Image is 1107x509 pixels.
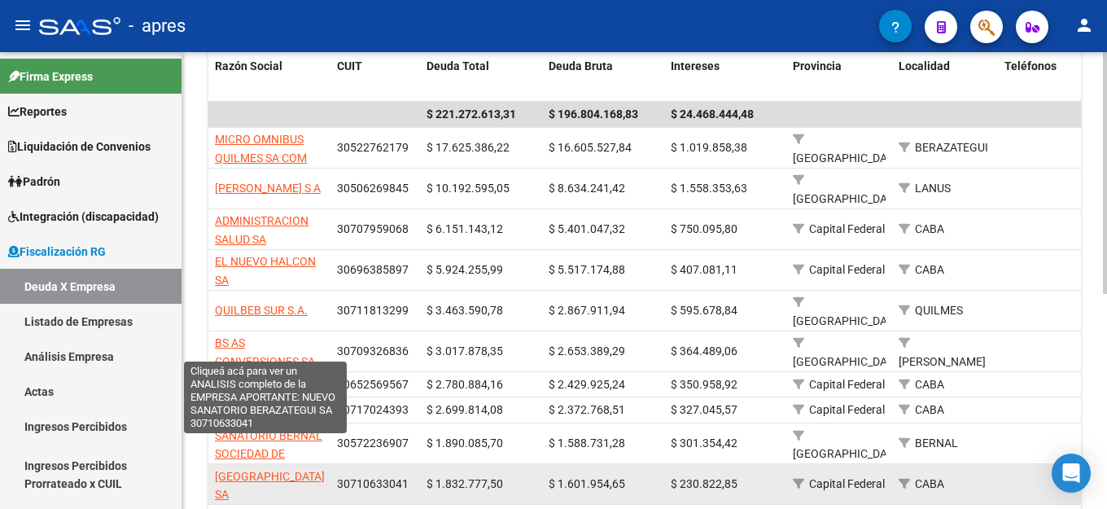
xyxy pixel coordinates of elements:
span: Firma Express [8,68,93,86]
span: Deuda Bruta [549,59,613,72]
span: $ 750.095,80 [671,222,737,235]
span: 30710633041 [337,477,409,490]
span: $ 327.045,57 [671,403,737,416]
datatable-header-cell: CUIT [330,49,420,103]
span: $ 5.517.174,88 [549,263,625,276]
mat-icon: menu [13,15,33,35]
span: INI S A [215,378,248,391]
span: $ 1.558.353,63 [671,182,747,195]
span: Provincia [793,59,842,72]
span: QUILBEB SUR S.A. [215,304,308,317]
span: $ 5.924.255,99 [427,263,503,276]
span: [GEOGRAPHIC_DATA] [793,355,903,368]
span: $ 301.354,42 [671,437,737,450]
span: [GEOGRAPHIC_DATA] [793,151,903,165]
span: BERAZATEGUI [915,141,988,154]
span: Intereses [671,59,720,72]
span: $ 364.489,06 [671,344,737,358]
span: [GEOGRAPHIC_DATA] SA [215,470,325,502]
span: Capital Federal [809,222,885,235]
datatable-header-cell: Deuda Bruta [542,49,664,103]
span: $ 2.429.925,24 [549,378,625,391]
span: EL NUEVO HALCON SA [215,255,316,287]
span: Razón Social [215,59,282,72]
span: CABA [915,403,944,416]
span: $ 1.890.085,70 [427,437,503,450]
datatable-header-cell: Intereses [664,49,786,103]
span: Capital Federal [809,403,885,416]
div: Open Intercom Messenger [1052,454,1091,493]
span: $ 3.017.878,35 [427,344,503,358]
span: $ 2.867.911,94 [549,304,625,317]
span: 30572236907 [337,437,409,450]
span: $ 1.601.954,65 [549,477,625,490]
span: QUILMES [915,304,963,317]
span: Capital Federal [809,477,885,490]
span: [PERSON_NAME] S A [215,182,321,195]
span: $ 1.019.858,38 [671,141,747,154]
span: Fiscalización RG [8,243,106,261]
span: $ 407.081,11 [671,263,737,276]
span: $ 221.272.613,31 [427,108,516,121]
datatable-header-cell: Deuda Total [420,49,542,103]
span: 30711813299 [337,304,409,317]
datatable-header-cell: Localidad [892,49,998,103]
span: $ 17.625.386,22 [427,141,510,154]
datatable-header-cell: Razón Social [208,49,330,103]
span: [GEOGRAPHIC_DATA] [793,192,903,205]
span: $ 350.958,92 [671,378,737,391]
span: [PERSON_NAME] [899,355,986,368]
span: $ 10.192.595,05 [427,182,510,195]
span: - apres [129,8,186,44]
span: Localidad [899,59,950,72]
span: [GEOGRAPHIC_DATA] [793,447,903,460]
span: 30696385897 [337,263,409,276]
span: $ 1.832.777,50 [427,477,503,490]
span: 30709326836 [337,344,409,358]
span: $ 2.372.768,51 [549,403,625,416]
span: $ 5.401.047,32 [549,222,625,235]
span: $ 2.780.884,16 [427,378,503,391]
span: $ 595.678,84 [671,304,737,317]
span: 30717024393 [337,403,409,416]
span: CABA [915,477,944,490]
span: 30506269845 [337,182,409,195]
datatable-header-cell: Provincia [786,49,892,103]
span: $ 230.822,85 [671,477,737,490]
span: 30522762179 [337,141,409,154]
span: $ 8.634.241,42 [549,182,625,195]
span: ADMINISTRACION SALUD SA [215,214,308,246]
span: BS AS CONVERSIONES SA [215,336,315,368]
span: 30707959068 [337,222,409,235]
span: $ 16.605.527,84 [549,141,632,154]
span: MICRO OMNIBUS QUILMES SA COM IND Y FINANC [215,133,307,183]
mat-icon: person [1074,15,1094,35]
span: Deuda Total [427,59,489,72]
span: $ 6.151.143,12 [427,222,503,235]
span: 30652569567 [337,378,409,391]
span: Liquidación de Convenios [8,138,151,156]
span: SANATORIO BERNAL SOCIEDAD DE RESPONSABILIDAD LIMITADA [215,429,322,498]
span: $ 196.804.168,83 [549,108,638,121]
span: $ 3.463.590,78 [427,304,503,317]
span: $ 2.653.389,29 [549,344,625,358]
span: $ 24.468.444,48 [671,108,754,121]
span: [GEOGRAPHIC_DATA] [793,314,903,327]
span: CABA [915,378,944,391]
span: BERNAL [915,437,958,450]
span: CUIT [337,59,362,72]
span: CABA [915,222,944,235]
span: LANUS [915,182,951,195]
span: $ 1.588.731,28 [549,437,625,450]
span: Integración (discapacidad) [8,208,159,226]
span: Reportes [8,103,67,121]
span: Capital Federal [809,263,885,276]
span: Teléfonos [1004,59,1057,72]
span: Padrón [8,173,60,191]
span: Capital Federal [809,378,885,391]
span: CABA [915,263,944,276]
span: $ 2.699.814,08 [427,403,503,416]
span: OCA LOG S.A. [215,403,286,416]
